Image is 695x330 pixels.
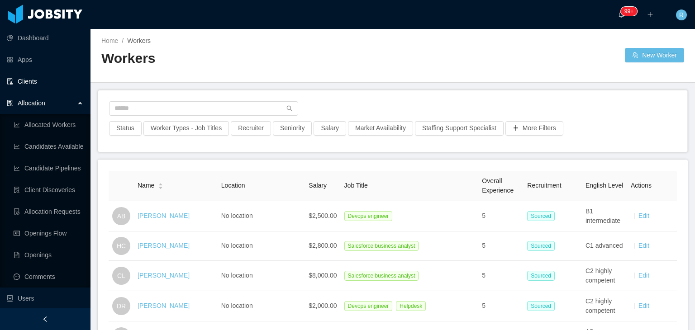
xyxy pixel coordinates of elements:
a: Edit [638,242,649,249]
a: icon: line-chartCandidate Pipelines [14,159,83,177]
td: C1 advanced [582,231,627,261]
span: Location [221,182,245,189]
span: Recruitment [527,182,561,189]
span: Actions [631,182,652,189]
a: icon: file-searchClient Discoveries [14,181,83,199]
span: AB [117,207,126,225]
span: HC [117,237,126,255]
a: [PERSON_NAME] [138,302,190,309]
span: Allocation [18,99,45,107]
span: / [122,37,124,44]
button: Salary [314,121,346,136]
td: 5 [478,261,524,291]
a: Sourced [527,272,558,279]
td: B1 intermediate [582,201,627,231]
sup: 239 [621,7,637,16]
i: icon: caret-up [158,182,163,185]
button: icon: usergroup-addNew Worker [625,48,684,62]
span: Devops engineer [344,211,393,221]
a: icon: line-chartAllocated Workers [14,116,83,134]
a: Home [101,37,118,44]
a: icon: pie-chartDashboard [7,29,83,47]
a: icon: messageComments [14,268,83,286]
h2: Workers [101,49,393,68]
a: [PERSON_NAME] [138,212,190,219]
a: icon: robotUsers [7,289,83,307]
a: icon: idcardOpenings Flow [14,224,83,242]
div: Sort [158,182,163,188]
span: $2,500.00 [309,212,337,219]
button: Worker Types - Job Titles [143,121,229,136]
i: icon: plus [647,11,653,18]
span: English Level [586,182,623,189]
a: [PERSON_NAME] [138,242,190,249]
a: icon: file-doneAllocation Requests [14,203,83,221]
span: Salesforce business analyst [344,271,419,281]
button: icon: plusMore Filters [505,121,563,136]
span: Sourced [527,271,555,281]
span: Job Title [344,182,368,189]
button: Seniority [273,121,312,136]
i: icon: bell [618,11,624,18]
span: Overall Experience [482,177,514,194]
button: Recruiter [231,121,271,136]
span: $2,000.00 [309,302,337,309]
span: Devops engineer [344,301,393,311]
td: 5 [478,201,524,231]
td: 5 [478,231,524,261]
span: $2,800.00 [309,242,337,249]
button: Market Availability [348,121,413,136]
a: icon: line-chartCandidates Available [14,137,83,156]
span: Sourced [527,211,555,221]
a: Edit [638,302,649,309]
td: No location [218,291,305,321]
span: CL [117,267,125,285]
i: icon: search [286,105,293,112]
td: 5 [478,291,524,321]
span: Sourced [527,241,555,251]
span: Salary [309,182,327,189]
td: No location [218,261,305,291]
i: icon: solution [7,100,13,106]
span: $8,000.00 [309,272,337,279]
a: Sourced [527,242,558,249]
button: Status [109,121,142,136]
span: Helpdesk [396,301,426,311]
i: icon: caret-down [158,185,163,188]
a: icon: appstoreApps [7,51,83,69]
span: Workers [127,37,151,44]
a: Sourced [527,302,558,309]
a: Sourced [527,212,558,219]
a: Edit [638,212,649,219]
td: C2 highly competent [582,261,627,291]
a: Edit [638,272,649,279]
span: R [679,9,684,20]
button: Staffing Support Specialist [415,121,504,136]
a: icon: auditClients [7,72,83,90]
a: [PERSON_NAME] [138,272,190,279]
span: DR [117,297,126,315]
td: No location [218,231,305,261]
span: Sourced [527,301,555,311]
span: Name [138,181,154,190]
span: Salesforce business analyst [344,241,419,251]
td: C2 highly competent [582,291,627,321]
a: icon: file-textOpenings [14,246,83,264]
td: No location [218,201,305,231]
